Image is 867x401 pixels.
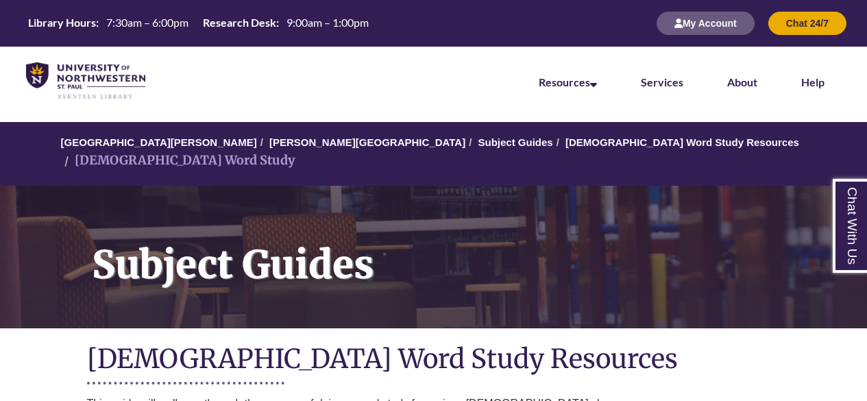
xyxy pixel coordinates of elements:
[478,136,552,148] a: Subject Guides
[641,75,683,88] a: Services
[77,186,867,311] h1: Subject Guides
[23,15,374,32] a: Hours Today
[87,342,781,378] h1: [DEMOGRAPHIC_DATA] Word Study Resources
[801,75,825,88] a: Help
[727,75,757,88] a: About
[106,16,188,29] span: 7:30am – 6:00pm
[657,12,755,35] button: My Account
[23,15,374,30] table: Hours Today
[61,136,257,148] a: [GEOGRAPHIC_DATA][PERSON_NAME]
[768,12,846,35] button: Chat 24/7
[539,75,597,88] a: Resources
[61,151,295,171] li: [DEMOGRAPHIC_DATA] Word Study
[23,15,101,30] th: Library Hours:
[26,62,145,100] img: UNWSP Library Logo
[197,15,281,30] th: Research Desk:
[565,136,799,148] a: [DEMOGRAPHIC_DATA] Word Study Resources
[657,17,755,29] a: My Account
[286,16,369,29] span: 9:00am – 1:00pm
[269,136,465,148] a: [PERSON_NAME][GEOGRAPHIC_DATA]
[768,17,846,29] a: Chat 24/7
